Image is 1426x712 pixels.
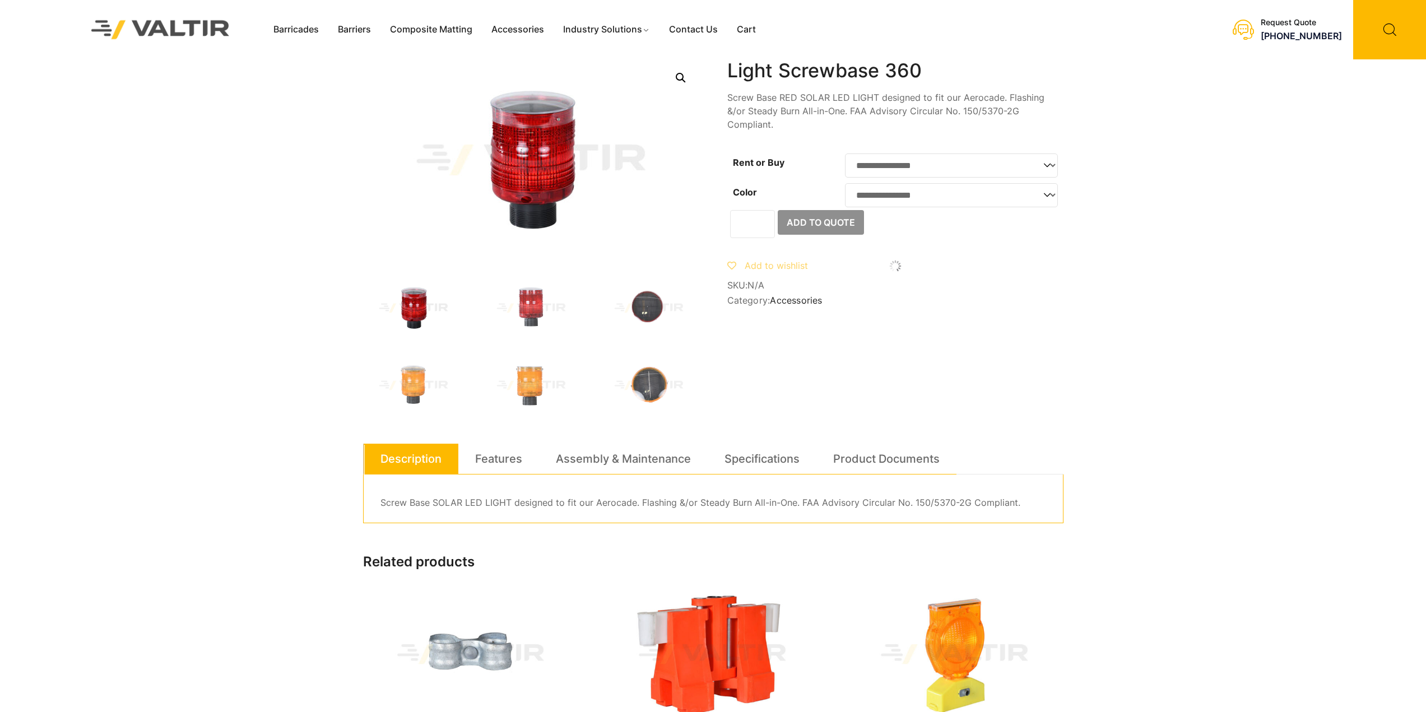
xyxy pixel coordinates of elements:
img: Light_360_Amber_Front2.jpg [481,355,582,416]
label: Color [733,187,757,198]
span: SKU: [727,280,1063,291]
img: Light_360_Red_3Q.jpg [363,278,464,338]
a: Accessories [482,21,554,38]
h2: Related products [363,554,1063,570]
a: Barriers [328,21,380,38]
a: Product Documents [833,444,940,474]
input: Product quantity [730,210,775,238]
a: Accessories [770,295,822,306]
span: N/A [747,280,764,291]
p: Screw Base SOLAR LED LIGHT designed to fit our Aerocade. Flashing &/or Steady Burn All-in-One. FA... [380,495,1046,511]
div: Request Quote [1261,18,1342,27]
a: Industry Solutions [554,21,659,38]
a: Contact Us [659,21,727,38]
img: Light_360_Amber_3Q.jpg [363,355,464,416]
p: Screw Base RED SOLAR LED LIGHT designed to fit our Aerocade. Flashing &/or Steady Burn All-in-One... [727,91,1063,131]
img: Valtir Rentals [77,6,244,53]
label: Rent or Buy [733,157,784,168]
a: Composite Matting [380,21,482,38]
img: Light_360_Red_Front.jpg [481,278,582,338]
span: Category: [727,295,1063,306]
a: [PHONE_NUMBER] [1261,30,1342,41]
img: Light_360_Amber_Top.jpg [598,355,699,416]
a: Barricades [264,21,328,38]
a: Description [380,444,442,474]
a: Assembly & Maintenance [556,444,691,474]
img: Light_360_Red_Top.jpg [598,278,699,338]
a: Specifications [724,444,800,474]
a: Cart [727,21,765,38]
a: Features [475,444,522,474]
h1: Light Screwbase 360 [727,59,1063,82]
button: Add to Quote [778,210,864,235]
img: Light_360_Red_3Q [363,59,699,261]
